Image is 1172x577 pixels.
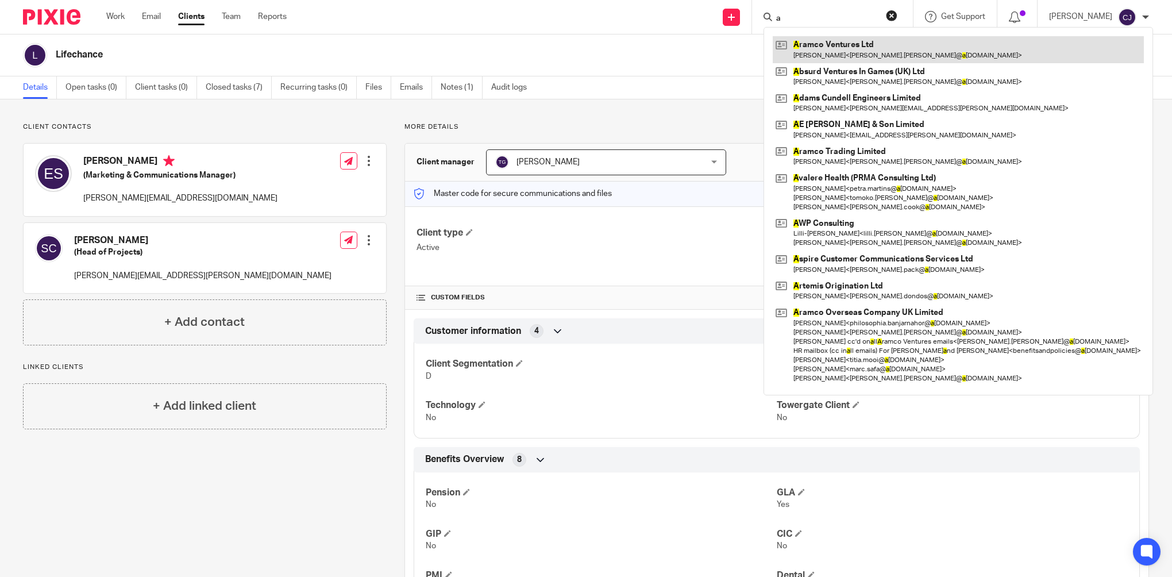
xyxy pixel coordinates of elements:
img: svg%3E [495,155,509,169]
img: svg%3E [35,234,63,262]
span: Benefits Overview [425,453,504,466]
a: Clients [178,11,205,22]
span: [PERSON_NAME] [516,158,580,166]
span: Customer information [425,325,521,337]
span: 8 [517,454,522,466]
a: Client tasks (0) [135,76,197,99]
a: Open tasks (0) [65,76,126,99]
p: [PERSON_NAME] [1049,11,1112,22]
span: D [426,372,431,380]
span: 4 [534,325,539,337]
h4: [PERSON_NAME] [83,155,277,170]
h4: CIC [777,528,1128,540]
h4: Towergate Client [777,399,1128,411]
span: Yes [777,501,789,509]
img: svg%3E [35,155,72,192]
h4: + Add linked client [153,397,256,415]
h5: (Marketing & Communications Manager) [83,170,277,181]
p: More details [404,122,1149,132]
h4: GIP [426,528,777,540]
a: Reports [258,11,287,22]
span: No [777,414,787,422]
i: Primary [163,155,175,167]
a: Audit logs [491,76,535,99]
a: Recurring tasks (0) [280,76,357,99]
h4: Technology [426,399,777,411]
span: Get Support [941,13,985,21]
h3: Client manager [417,156,475,168]
h4: Pension [426,487,777,499]
span: No [426,414,436,422]
h4: [PERSON_NAME] [74,234,331,247]
input: Search [775,14,878,24]
a: Files [365,76,391,99]
span: No [777,542,787,550]
h5: (Head of Projects) [74,247,331,258]
p: Master code for secure communications and files [414,188,612,199]
h4: + Add contact [164,313,245,331]
h4: GLA [777,487,1128,499]
h4: CUSTOM FIELDS [417,293,777,302]
img: svg%3E [23,43,47,67]
a: Email [142,11,161,22]
a: Team [222,11,241,22]
p: Client contacts [23,122,387,132]
a: Closed tasks (7) [206,76,272,99]
h4: Client Segmentation [426,358,777,370]
img: Pixie [23,9,80,25]
p: Active [417,242,777,253]
span: No [426,501,436,509]
a: Details [23,76,57,99]
p: [PERSON_NAME][EMAIL_ADDRESS][PERSON_NAME][DOMAIN_NAME] [74,270,331,282]
a: Emails [400,76,432,99]
a: Work [106,11,125,22]
img: svg%3E [1118,8,1136,26]
a: Notes (1) [441,76,483,99]
h4: Client type [417,227,777,239]
h2: Lifechance [56,49,805,61]
p: [PERSON_NAME][EMAIL_ADDRESS][DOMAIN_NAME] [83,193,277,204]
p: Linked clients [23,363,387,372]
span: No [426,542,436,550]
button: Clear [886,10,897,21]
